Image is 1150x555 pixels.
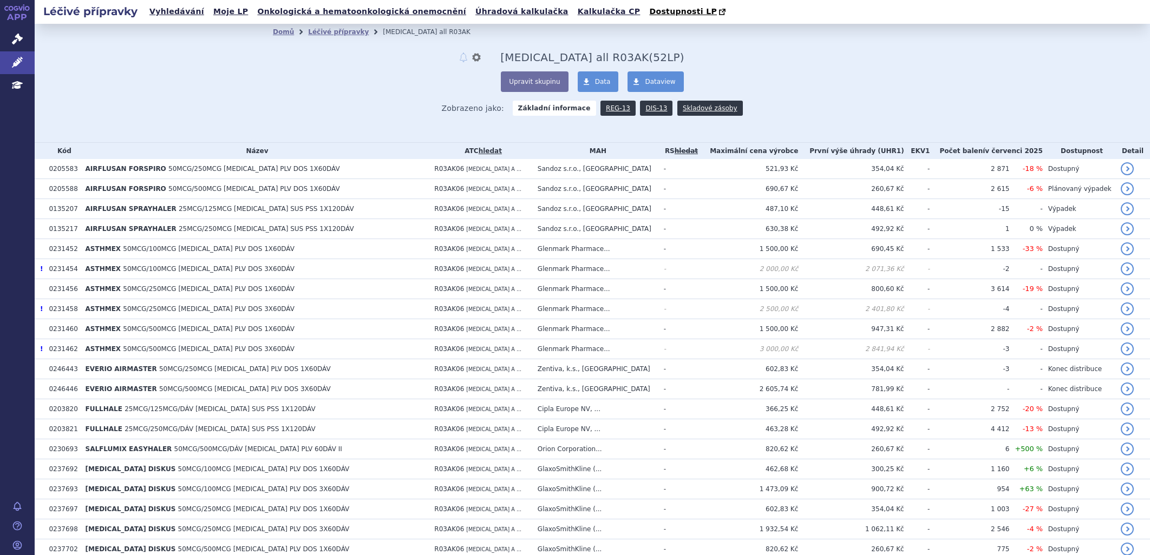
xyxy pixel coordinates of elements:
[640,101,672,116] a: DIS-13
[125,405,315,413] span: 25MCG/125MCG/DÁV [MEDICAL_DATA] SUS PSS 1X120DÁV
[40,305,43,313] span: Poslední data tohoto produktu jsou ze SCAU platného k 01.04.2025.
[472,4,572,19] a: Úhradová kalkulačka
[904,239,930,259] td: -
[699,199,798,219] td: 487,10 Kč
[466,366,521,372] span: [MEDICAL_DATA] A ...
[1121,282,1134,295] a: detail
[578,71,619,92] a: Data
[1023,405,1043,413] span: -20 %
[1121,202,1134,215] a: detail
[658,359,699,379] td: -
[532,419,658,439] td: Cipla Europe NV, ...
[658,459,699,479] td: -
[699,179,798,199] td: 690,67 Kč
[86,265,121,273] span: ASTHMEX
[80,143,429,159] th: Název
[43,419,80,439] td: 0203821
[86,185,166,193] span: AIRFLUSAN FORSPIRO
[904,419,930,439] td: -
[532,143,658,159] th: MAH
[434,365,464,373] span: R03AK06
[930,419,1009,439] td: 4 412
[178,505,350,513] span: 50MCG/250MCG [MEDICAL_DATA] PLV DOS 1X60DÁV
[43,439,80,459] td: 0230693
[798,459,904,479] td: 300,25 Kč
[658,479,699,499] td: -
[930,359,1009,379] td: -3
[699,159,798,179] td: 521,93 Kč
[210,4,251,19] a: Moje LP
[466,426,521,432] span: [MEDICAL_DATA] A ...
[43,339,80,359] td: 0231462
[699,143,798,159] th: Maximální cena výrobce
[123,305,295,313] span: 50MCG/250MCG [MEDICAL_DATA] PLV DOS 3X60DÁV
[434,465,464,473] span: R03AK06
[123,345,295,353] span: 50MCG/500MCG [MEDICAL_DATA] PLV DOS 3X60DÁV
[532,479,658,499] td: GlaxoSmithKline (...
[86,365,157,373] span: EVERIO AIRMASTER
[434,285,464,293] span: R03AK06
[1043,459,1115,479] td: Dostupný
[1121,182,1134,195] a: detail
[1121,422,1134,435] a: detail
[985,147,1042,155] span: v červenci 2025
[43,259,80,279] td: 0231454
[466,186,521,192] span: [MEDICAL_DATA] A ...
[798,399,904,419] td: 448,61 Kč
[930,279,1009,299] td: 3 614
[532,339,658,359] td: Glenmark Pharmace...
[1121,483,1134,495] a: detail
[798,359,904,379] td: 354,04 Kč
[1121,362,1134,375] a: detail
[159,385,331,393] span: 50MCG/500MCG [MEDICAL_DATA] PLV DOS 3X60DÁV
[86,285,121,293] span: ASTHMEX
[1043,279,1115,299] td: Dostupný
[466,486,521,492] span: [MEDICAL_DATA] A ...
[930,199,1009,219] td: -15
[1009,259,1042,279] td: -
[1029,224,1042,233] span: 0 %
[86,465,176,473] span: [MEDICAL_DATA] DISKUS
[904,399,930,419] td: -
[43,179,80,199] td: 0205588
[699,419,798,439] td: 463,28 Kč
[1009,299,1042,319] td: -
[466,286,521,292] span: [MEDICAL_DATA] A ...
[35,4,146,19] h2: Léčivé přípravky
[43,479,80,499] td: 0237693
[532,239,658,259] td: Glenmark Pharmace...
[429,143,532,159] th: ATC
[466,226,521,232] span: [MEDICAL_DATA] A ...
[40,345,43,353] span: Poslední data tohoto produktu jsou ze SCAU platného k 01.04.2025.
[798,279,904,299] td: 800,60 Kč
[43,519,80,539] td: 0237698
[798,479,904,499] td: 900,72 Kč
[123,285,295,293] span: 50MCG/250MCG [MEDICAL_DATA] PLV DOS 1X60DÁV
[1009,379,1042,399] td: -
[1043,179,1115,199] td: Plánovaný výpadek
[1121,222,1134,235] a: detail
[500,51,649,64] span: Seretide all R03AK
[904,199,930,219] td: -
[178,485,350,493] span: 50MCG/100MCG [MEDICAL_DATA] PLV DOS 3X60DÁV
[658,419,699,439] td: -
[798,319,904,339] td: 947,31 Kč
[1043,379,1115,399] td: Konec distribuce
[43,279,80,299] td: 0231456
[43,143,80,159] th: Kód
[86,245,121,253] span: ASTHMEX
[434,345,464,353] span: R03AK06
[798,219,904,239] td: 492,92 Kč
[1043,319,1115,339] td: Dostupný
[699,399,798,419] td: 366,25 Kč
[532,399,658,419] td: Cipla Europe NV, ...
[1121,262,1134,275] a: detail
[471,51,482,64] button: nastavení
[1121,342,1134,355] a: detail
[466,466,521,472] span: [MEDICAL_DATA] A ...
[532,379,658,399] td: Zentiva, k.s., [GEOGRAPHIC_DATA]
[699,359,798,379] td: 602,83 Kč
[930,143,1042,159] th: Počet balení
[86,325,121,333] span: ASTHMEX
[43,159,80,179] td: 0205583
